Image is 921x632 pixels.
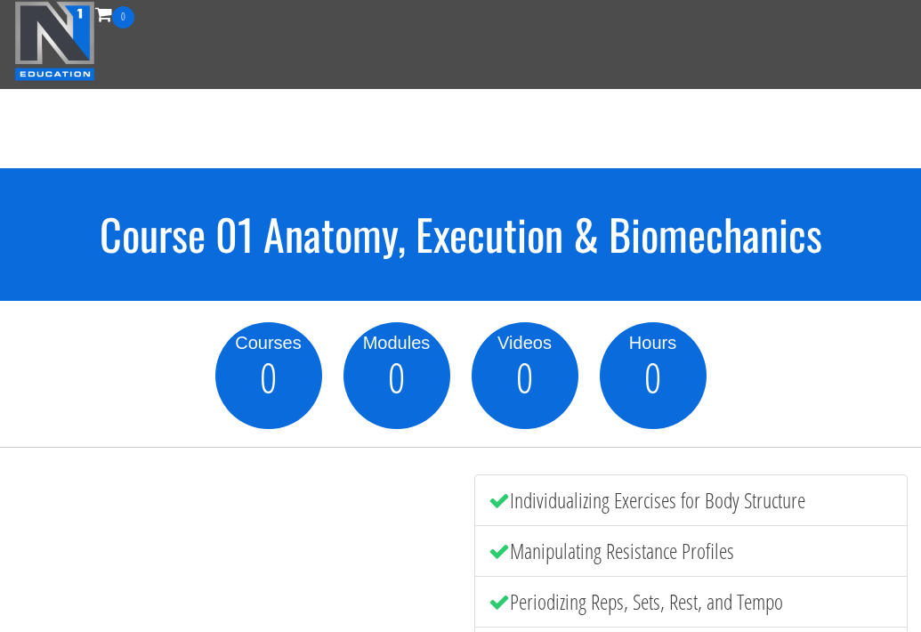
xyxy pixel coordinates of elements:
[260,356,277,399] span: 0
[489,81,587,168] a: Testimonials
[708,81,845,168] a: Terms & Conditions
[472,329,578,356] div: Videos
[644,356,661,399] span: 0
[845,81,907,168] a: Log In
[516,356,533,399] span: 0
[410,81,489,168] a: Why N1?
[172,81,235,168] a: Events
[474,474,909,526] li: Individualizing Exercises for Body Structure
[388,356,405,399] span: 0
[14,1,95,81] img: n1-education
[95,2,134,26] a: 0
[474,525,909,577] li: Manipulating Resistance Profiles
[587,81,708,168] a: Trainer Directory
[474,576,909,628] li: Periodizing Reps, Sets, Rest, and Tempo
[112,6,134,28] span: 0
[84,81,172,168] a: Course List
[29,81,84,168] a: Certs
[215,329,322,356] div: Courses
[342,81,410,168] a: Contact
[235,81,342,168] a: FREE Course
[343,329,450,356] div: Modules
[600,329,707,356] div: Hours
